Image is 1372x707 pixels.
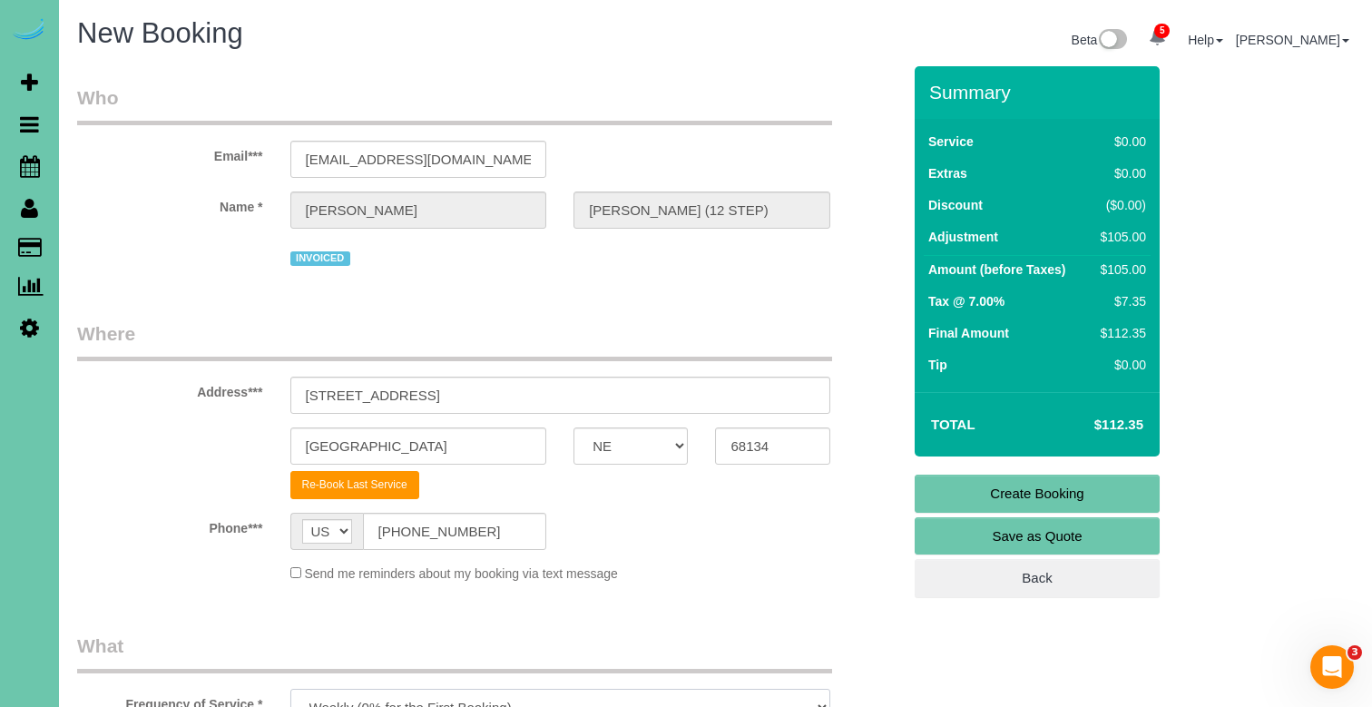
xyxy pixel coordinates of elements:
[1093,356,1146,374] div: $0.00
[77,17,243,49] span: New Booking
[1093,196,1146,214] div: ($0.00)
[928,164,967,182] label: Extras
[1093,164,1146,182] div: $0.00
[77,320,832,361] legend: Where
[929,82,1151,103] h3: Summary
[1093,292,1146,310] div: $7.35
[915,475,1160,513] a: Create Booking
[915,517,1160,555] a: Save as Quote
[1040,417,1143,433] h4: $112.35
[1072,33,1128,47] a: Beta
[77,633,832,673] legend: What
[1188,33,1223,47] a: Help
[931,417,975,432] strong: Total
[304,566,618,581] span: Send me reminders about my booking via text message
[1097,29,1127,53] img: New interface
[1093,228,1146,246] div: $105.00
[928,133,974,151] label: Service
[928,196,983,214] label: Discount
[77,84,832,125] legend: Who
[290,471,419,499] button: Re-Book Last Service
[1347,645,1362,660] span: 3
[1154,24,1170,38] span: 5
[1093,324,1146,342] div: $112.35
[928,260,1065,279] label: Amount (before Taxes)
[1140,18,1175,58] a: 5
[928,292,1004,310] label: Tax @ 7.00%
[64,191,277,216] label: Name *
[915,559,1160,597] a: Back
[1236,33,1349,47] a: [PERSON_NAME]
[1093,260,1146,279] div: $105.00
[928,228,998,246] label: Adjustment
[928,356,947,374] label: Tip
[1310,645,1354,689] iframe: Intercom live chat
[290,251,350,266] span: INVOICED
[11,18,47,44] img: Automaid Logo
[1093,133,1146,151] div: $0.00
[928,324,1009,342] label: Final Amount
